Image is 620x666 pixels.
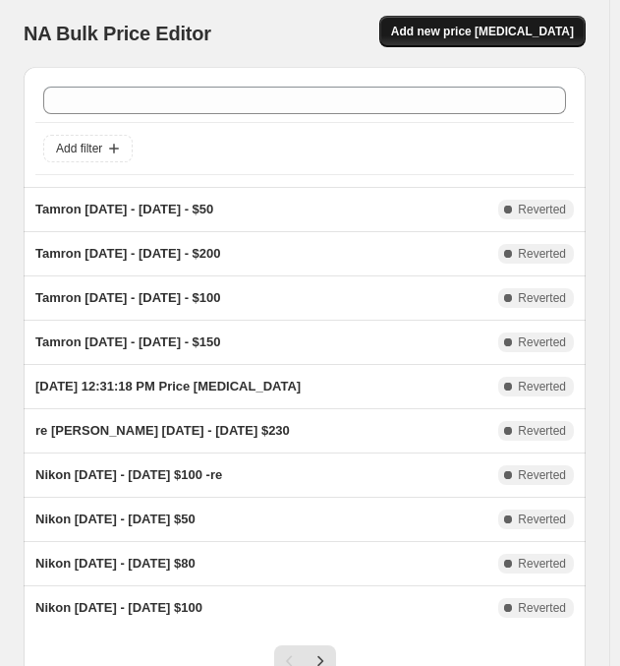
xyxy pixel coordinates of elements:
span: Nikon [DATE] - [DATE] $100 -re [35,467,222,482]
span: Reverted [518,379,566,394]
span: Tamron [DATE] - [DATE] - $150 [35,334,221,349]
button: Add filter [43,135,133,162]
span: Add new price [MEDICAL_DATA] [391,24,574,39]
span: Add filter [56,141,102,156]
span: Nikon [DATE] - [DATE] $50 [35,512,196,526]
span: Tamron [DATE] - [DATE] - $100 [35,290,221,305]
button: Add new price [MEDICAL_DATA] [379,16,586,47]
span: Nikon [DATE] - [DATE] $80 [35,556,196,571]
span: Nikon [DATE] - [DATE] $100 [35,600,202,615]
span: Tamron [DATE] - [DATE] - $200 [35,246,221,261]
span: Reverted [518,467,566,483]
span: Reverted [518,512,566,527]
span: Reverted [518,556,566,572]
span: Reverted [518,290,566,306]
span: Reverted [518,423,566,439]
span: Tamron [DATE] - [DATE] - $50 [35,202,213,216]
span: [DATE] 12:31:18 PM Price [MEDICAL_DATA] [35,379,301,394]
span: Reverted [518,600,566,616]
span: Reverted [518,246,566,262]
span: re [PERSON_NAME] [DATE] - [DATE] $230 [35,423,290,438]
span: NA Bulk Price Editor [24,23,211,44]
span: Reverted [518,202,566,217]
span: Reverted [518,334,566,350]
